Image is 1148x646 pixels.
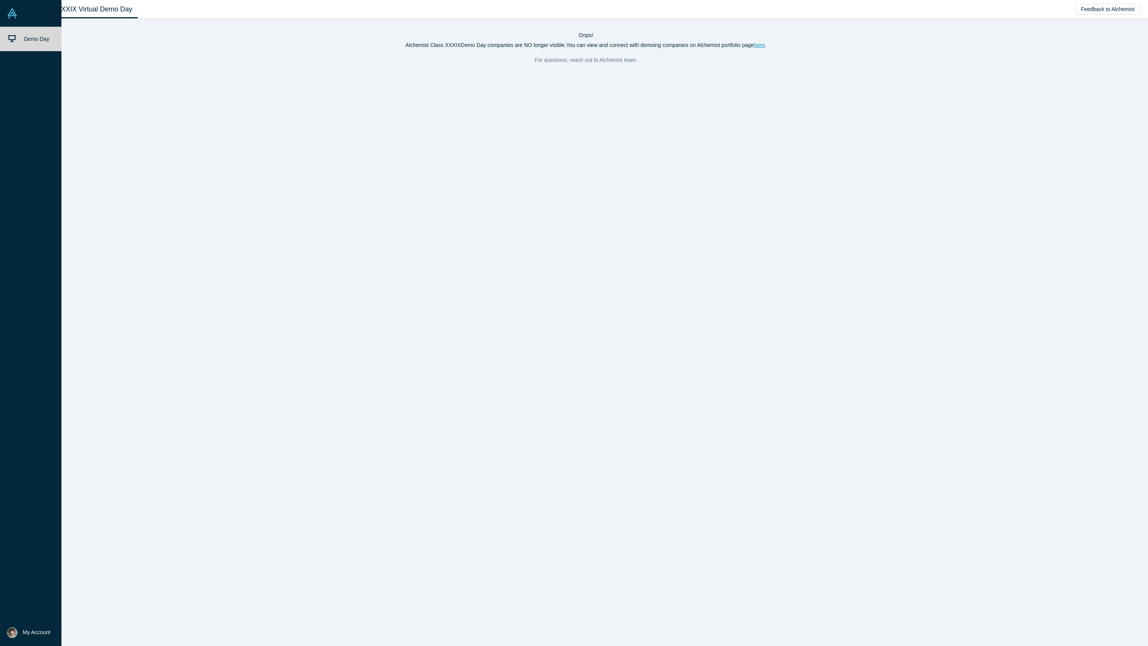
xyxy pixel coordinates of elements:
[7,8,18,19] img: Alchemist Vault Logo
[32,32,1140,39] h4: Oops!
[754,42,765,48] a: here
[1075,4,1140,15] button: Feedback to Alchemist
[7,627,50,638] button: My Account
[23,628,50,636] span: My Account
[32,55,1140,65] p: For questions, reach out to Alchemist team.
[24,36,49,42] span: Demo Day
[32,0,138,18] a: Class XXXIX Virtual Demo Day
[32,41,1140,49] p: Alchemist Class XXXIX Demo Day companies are NO longer visible. You can view and connect with dem...
[7,627,18,638] img: Jiyun Hyo's Account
